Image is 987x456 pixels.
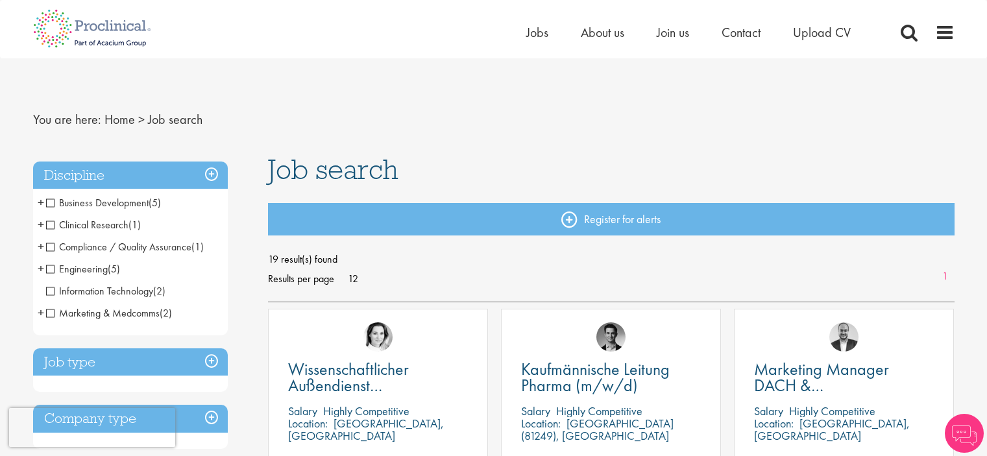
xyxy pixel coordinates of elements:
a: breadcrumb link [104,111,135,128]
span: Wissenschaftlicher Außendienst [GEOGRAPHIC_DATA] [288,358,445,413]
span: + [38,193,44,212]
span: 19 result(s) found [268,250,955,269]
span: Engineering [46,262,108,276]
span: + [38,215,44,234]
span: > [138,111,145,128]
span: Compliance / Quality Assurance [46,240,191,254]
p: [GEOGRAPHIC_DATA] (81249), [GEOGRAPHIC_DATA] [521,416,674,443]
a: Contact [722,24,761,41]
a: Upload CV [793,24,851,41]
a: Join us [657,24,689,41]
span: Clinical Research [46,218,141,232]
span: + [38,303,44,322]
span: Marketing & Medcomms [46,306,172,320]
span: Clinical Research [46,218,128,232]
span: Salary [521,403,550,418]
span: Marketing & Medcomms [46,306,160,320]
span: Information Technology [46,284,153,298]
a: Wissenschaftlicher Außendienst [GEOGRAPHIC_DATA] [288,361,468,394]
span: Compliance / Quality Assurance [46,240,204,254]
a: 12 [343,272,363,285]
a: Marketing Manager DACH & [GEOGRAPHIC_DATA] [754,361,934,394]
span: (5) [149,196,161,210]
a: Register for alerts [268,203,955,235]
p: [GEOGRAPHIC_DATA], [GEOGRAPHIC_DATA] [288,416,444,443]
span: Kaufmännische Leitung Pharma (m/w/d) [521,358,670,396]
span: Job search [268,152,398,187]
span: (2) [160,306,172,320]
span: Results per page [268,269,334,289]
span: + [38,259,44,278]
span: (5) [108,262,120,276]
span: (1) [191,240,204,254]
h3: Job type [33,348,228,376]
span: Business Development [46,196,149,210]
img: Greta Prestel [363,322,393,352]
span: Salary [288,403,317,418]
p: Highly Competitive [789,403,875,418]
p: Highly Competitive [556,403,642,418]
span: Salary [754,403,783,418]
span: Information Technology [46,284,165,298]
span: (1) [128,218,141,232]
a: About us [581,24,624,41]
a: Kaufmännische Leitung Pharma (m/w/d) [521,361,701,394]
span: Business Development [46,196,161,210]
a: 1 [936,269,955,284]
span: You are here: [33,111,101,128]
img: Chatbot [945,414,984,453]
h3: Discipline [33,162,228,189]
span: (2) [153,284,165,298]
span: Marketing Manager DACH & [GEOGRAPHIC_DATA] [754,358,910,413]
p: [GEOGRAPHIC_DATA], [GEOGRAPHIC_DATA] [754,416,910,443]
span: Location: [521,416,561,431]
span: Location: [754,416,794,431]
p: Highly Competitive [323,403,409,418]
a: Jobs [526,24,548,41]
span: Job search [148,111,202,128]
h3: Company type [33,405,228,433]
span: Location: [288,416,328,431]
span: Engineering [46,262,120,276]
span: + [38,237,44,256]
img: Aitor Melia [829,322,859,352]
iframe: reCAPTCHA [9,408,175,447]
img: Max Slevogt [596,322,626,352]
